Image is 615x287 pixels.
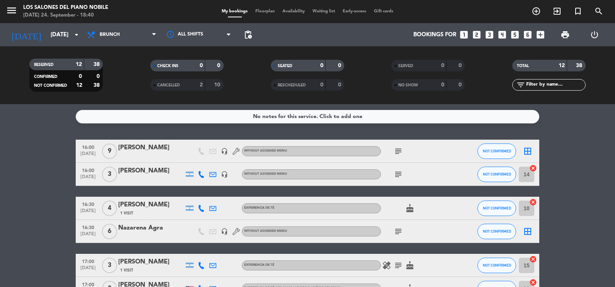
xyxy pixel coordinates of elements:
[76,83,82,88] strong: 12
[441,82,444,88] strong: 0
[278,64,292,68] span: SEATED
[472,30,482,40] i: looks_two
[118,257,184,267] div: [PERSON_NAME]
[529,279,537,286] i: cancel
[477,224,516,239] button: NOT CONFIRMED
[221,171,228,178] i: headset_mic
[214,82,222,88] strong: 10
[243,30,253,39] span: pending_actions
[118,223,184,233] div: Nazarena Agra
[398,64,413,68] span: SERVED
[78,257,98,265] span: 17:00
[483,206,511,210] span: NOT CONFIRMED
[405,261,415,270] i: cake
[477,258,516,273] button: NOT CONFIRMED
[535,30,545,40] i: add_box
[552,7,562,16] i: exit_to_app
[244,263,274,267] span: EXPERIENCIA DE TÉ
[221,148,228,155] i: headset_mic
[529,164,537,172] i: cancel
[320,63,323,68] strong: 0
[120,210,133,216] span: 1 Visit
[382,261,391,270] i: healing
[79,74,82,79] strong: 0
[100,32,120,37] span: Brunch
[218,9,251,14] span: My bookings
[93,83,101,88] strong: 38
[251,9,279,14] span: Floorplan
[102,201,117,216] span: 4
[576,63,584,68] strong: 38
[459,63,463,68] strong: 0
[516,80,525,89] i: filter_list
[559,63,565,68] strong: 12
[102,224,117,239] span: 6
[523,30,533,40] i: looks_6
[459,30,469,40] i: looks_one
[338,63,343,68] strong: 0
[253,112,362,121] div: No notes for this service. Click to add one
[477,167,516,182] button: NOT CONFIRMED
[244,230,287,233] span: Without assigned menu
[394,227,403,236] i: subject
[483,263,511,267] span: NOT CONFIRMED
[339,9,370,14] span: Early-access
[78,223,98,231] span: 16:30
[573,7,583,16] i: turned_in_not
[200,63,203,68] strong: 0
[590,30,599,39] i: power_settings_new
[102,167,117,182] span: 3
[78,151,98,160] span: [DATE]
[23,4,108,12] div: Los Salones del Piano Nobile
[120,267,133,273] span: 1 Visit
[78,174,98,183] span: [DATE]
[523,227,532,236] i: border_all
[78,231,98,240] span: [DATE]
[441,63,444,68] strong: 0
[477,143,516,159] button: NOT CONFIRMED
[118,200,184,210] div: [PERSON_NAME]
[6,26,47,43] i: [DATE]
[23,12,108,19] div: [DATE] 24. September - 18:40
[221,228,228,235] i: headset_mic
[413,32,456,38] span: Bookings for
[580,23,609,46] div: LOG OUT
[394,147,403,156] i: subject
[118,166,184,176] div: [PERSON_NAME]
[483,149,511,153] span: NOT CONFIRMED
[102,258,117,273] span: 3
[394,261,403,270] i: subject
[483,229,511,233] span: NOT CONFIRMED
[157,64,178,68] span: CHECK INS
[34,84,67,88] span: NOT CONFIRMED
[529,255,537,263] i: cancel
[523,147,532,156] i: border_all
[34,63,54,67] span: RESERVED
[398,83,418,87] span: NO SHOW
[279,9,309,14] span: Availability
[529,198,537,206] i: cancel
[157,83,180,87] span: CANCELLED
[594,7,603,16] i: search
[6,5,17,19] button: menu
[459,82,463,88] strong: 0
[244,172,287,176] span: Without assigned menu
[483,172,511,176] span: NOT CONFIRMED
[102,143,117,159] span: 9
[78,165,98,174] span: 16:00
[525,81,585,89] input: Filter by name...
[244,149,287,152] span: Without assigned menu
[278,83,306,87] span: RESCHEDULED
[309,9,339,14] span: Waiting list
[200,82,203,88] strong: 2
[72,30,81,39] i: arrow_drop_down
[394,170,403,179] i: subject
[34,75,58,79] span: CONFIRMED
[370,9,397,14] span: Gift cards
[510,30,520,40] i: looks_5
[76,62,82,67] strong: 12
[78,142,98,151] span: 16:00
[97,74,101,79] strong: 0
[405,204,415,213] i: cake
[217,63,222,68] strong: 0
